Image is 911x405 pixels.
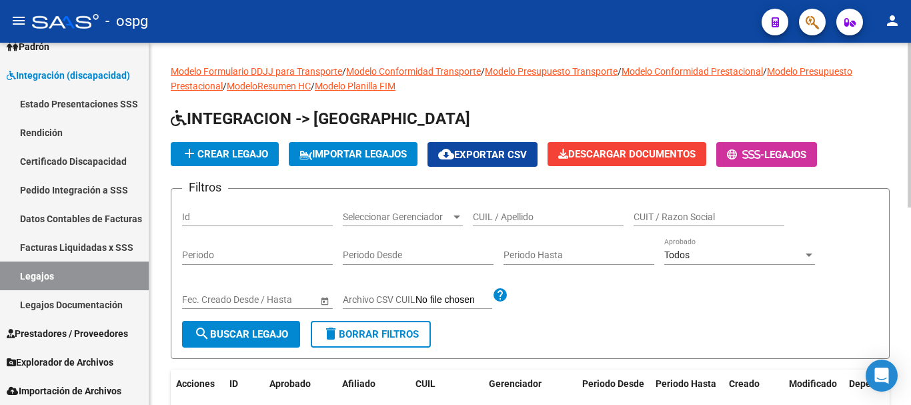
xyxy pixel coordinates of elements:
a: Modelo Formulario DDJJ para Transporte [171,66,342,77]
span: Buscar Legajo [194,328,288,340]
span: Exportar CSV [438,149,527,161]
span: Legajos [764,149,806,161]
span: Seleccionar Gerenciador [343,212,451,223]
button: -Legajos [716,142,817,167]
span: Crear Legajo [181,148,268,160]
span: Archivo CSV CUIL [343,294,415,305]
span: CUIL [415,378,435,389]
span: Aprobado [269,378,311,389]
span: - [727,149,764,161]
button: Open calendar [317,294,331,308]
div: Open Intercom Messenger [866,360,898,392]
span: Acciones [176,378,215,389]
a: ModeloResumen HC [227,81,311,91]
a: Modelo Conformidad Transporte [346,66,481,77]
button: Exportar CSV [427,142,538,167]
mat-icon: help [492,287,508,303]
span: Modificado [789,378,837,389]
mat-icon: cloud_download [438,146,454,162]
a: Modelo Conformidad Prestacional [622,66,763,77]
mat-icon: menu [11,13,27,29]
a: Modelo Planilla FIM [315,81,395,91]
span: Prestadores / Proveedores [7,326,128,341]
input: Archivo CSV CUIL [415,294,492,306]
span: Afiliado [342,378,375,389]
span: Dependencia [849,378,905,389]
mat-icon: add [181,145,197,161]
button: Crear Legajo [171,142,279,166]
button: IMPORTAR LEGAJOS [289,142,417,166]
span: - ospg [105,7,148,36]
button: Buscar Legajo [182,321,300,348]
span: Periodo Hasta [656,378,716,389]
span: Creado [729,378,760,389]
span: Padrón [7,39,49,54]
mat-icon: person [884,13,900,29]
span: Borrar Filtros [323,328,419,340]
button: Descargar Documentos [548,142,706,166]
a: Modelo Presupuesto Transporte [485,66,618,77]
h3: Filtros [182,178,228,197]
span: Gerenciador [489,378,542,389]
span: Periodo Desde [582,378,644,389]
span: Importación de Archivos [7,384,121,398]
span: Descargar Documentos [558,148,696,160]
span: Integración (discapacidad) [7,68,130,83]
button: Borrar Filtros [311,321,431,348]
span: Explorador de Archivos [7,355,113,370]
input: Fecha fin [242,294,307,306]
span: ID [229,378,238,389]
mat-icon: search [194,326,210,342]
span: INTEGRACION -> [GEOGRAPHIC_DATA] [171,109,470,128]
input: Fecha inicio [182,294,231,306]
span: Todos [664,250,690,260]
span: IMPORTAR LEGAJOS [299,148,407,160]
mat-icon: delete [323,326,339,342]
